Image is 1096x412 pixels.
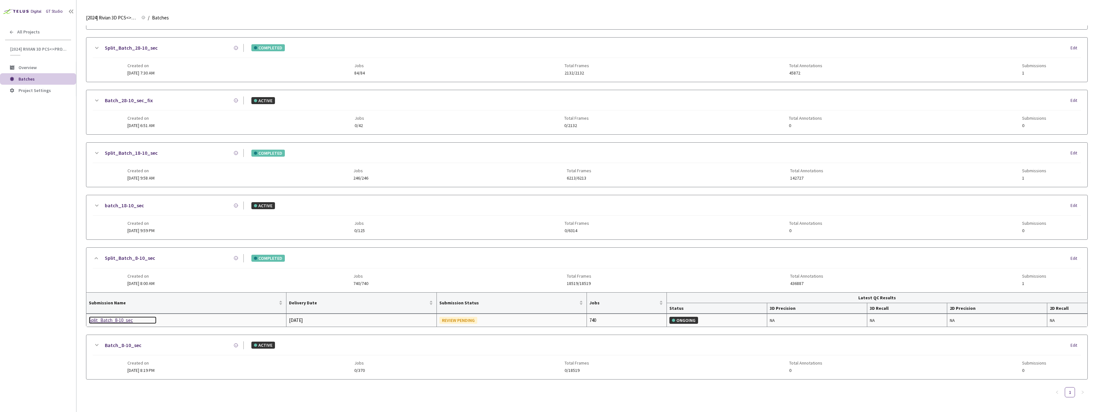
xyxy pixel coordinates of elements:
div: Edit [1071,97,1081,104]
th: 3D Precision [767,303,867,314]
div: batch_18-10_secACTIVEEditCreated on[DATE] 9:59 PMJobs0/125Total Frames0/6314Total Annotations0Sub... [86,195,1087,239]
span: Total Annotations [790,168,823,173]
span: Total Frames [567,273,591,279]
span: 0 [789,228,822,233]
div: Edit [1071,342,1081,349]
div: Edit [1071,45,1081,51]
div: Split_Batch_18-10_secCOMPLETEDEditCreated on[DATE] 9:58 AMJobs246/246Total Frames6213/6213Total A... [86,143,1087,187]
span: 0/370 [354,368,365,373]
span: Submissions [1022,221,1046,226]
span: Submission Name [89,300,278,305]
span: 0/18519 [565,368,589,373]
a: Split_Batch_8-10_sec [105,254,155,262]
a: batch_18-10_sec [105,202,144,210]
div: Split_Batch_28-10_secCOMPLETEDEditCreated on[DATE] 7:30 AMJobs84/84Total Frames2132/2132Total Ann... [86,38,1087,82]
span: 0 [1022,228,1046,233]
a: Split_Batch_8-10_sec [89,316,156,324]
span: [DATE] 8:00 AM [127,281,155,286]
th: Delivery Date [286,293,436,314]
span: Jobs [355,116,364,121]
span: Batches [152,14,169,22]
li: 1 [1065,387,1075,397]
span: Jobs [354,221,365,226]
span: Created on [127,273,155,279]
span: Overview [18,65,37,70]
span: 0 [789,123,822,128]
span: 6213/6213 [567,176,591,181]
button: left [1052,387,1062,397]
div: ACTIVE [251,202,275,209]
span: 84/84 [354,71,365,75]
span: Jobs [354,360,365,366]
div: Batch_28-10_sec_fixACTIVEEditCreated on[DATE] 6:51 AMJobs0/42Total Frames0/2132Total Annotations0... [86,90,1087,134]
span: 0 [1022,123,1046,128]
span: 142727 [790,176,823,181]
span: right [1081,390,1085,394]
span: Submissions [1022,116,1046,121]
span: 740/740 [353,281,368,286]
div: [DATE] [289,316,434,324]
div: Edit [1071,150,1081,156]
span: Created on [127,168,155,173]
a: Batch_28-10_sec_fix [105,96,153,104]
span: [DATE] 6:51 AM [127,123,155,128]
span: Total Annotations [789,116,822,121]
div: NA [770,317,864,324]
th: Submission Status [437,293,587,314]
span: Jobs [353,168,368,173]
div: ACTIVE [251,342,275,349]
th: Jobs [587,293,667,314]
a: Batch_8-10_sec [105,341,141,349]
a: Split_Batch_18-10_sec [105,149,158,157]
th: Latest QC Results [667,293,1087,303]
span: Jobs [589,300,658,305]
span: [DATE] 9:58 AM [127,175,155,181]
div: Split_Batch_8-10_secCOMPLETEDEditCreated on[DATE] 8:00 AMJobs740/740Total Frames18519/18519Total ... [86,248,1087,292]
span: Submissions [1022,63,1046,68]
th: Status [667,303,767,314]
div: ONGOING [669,317,698,324]
span: Total Frames [565,360,589,366]
span: 0/125 [354,228,365,233]
span: Total Frames [565,221,589,226]
div: Edit [1071,202,1081,209]
span: 1 [1022,71,1046,75]
div: Batch_8-10_secACTIVEEditCreated on[DATE] 8:19 PMJobs0/370Total Frames0/18519Total Annotations0Sub... [86,335,1087,379]
span: [DATE] 7:30 AM [127,70,155,76]
div: REVIEW PENDING [439,317,477,324]
span: Total Frames [567,168,591,173]
span: Created on [127,360,155,366]
span: Total Annotations [789,63,822,68]
div: NA [1050,317,1085,324]
span: 1 [1022,281,1046,286]
span: [DATE] 9:59 PM [127,228,155,233]
span: Project Settings [18,88,51,93]
span: 18519/18519 [567,281,591,286]
a: 1 [1065,387,1075,397]
button: right [1078,387,1088,397]
li: / [148,14,149,22]
span: Total Frames [565,63,589,68]
span: Batches [18,76,35,82]
th: 3D Recall [867,303,947,314]
span: Submission Status [439,300,578,305]
span: Submissions [1022,360,1046,366]
span: 436887 [790,281,823,286]
div: 740 [589,316,664,324]
span: Created on [127,221,155,226]
th: 2D Recall [1047,303,1087,314]
div: ACTIVE [251,97,275,104]
span: 0 [789,368,822,373]
span: 1 [1022,176,1046,181]
div: GT Studio [46,9,63,15]
span: Jobs [353,273,368,279]
span: All Projects [17,29,40,35]
span: 0/2132 [564,123,589,128]
span: 2132/2132 [565,71,589,75]
th: 2D Precision [947,303,1047,314]
span: Created on [127,63,155,68]
th: Submission Name [86,293,286,314]
span: Delivery Date [289,300,428,305]
span: Total Annotations [790,273,823,279]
